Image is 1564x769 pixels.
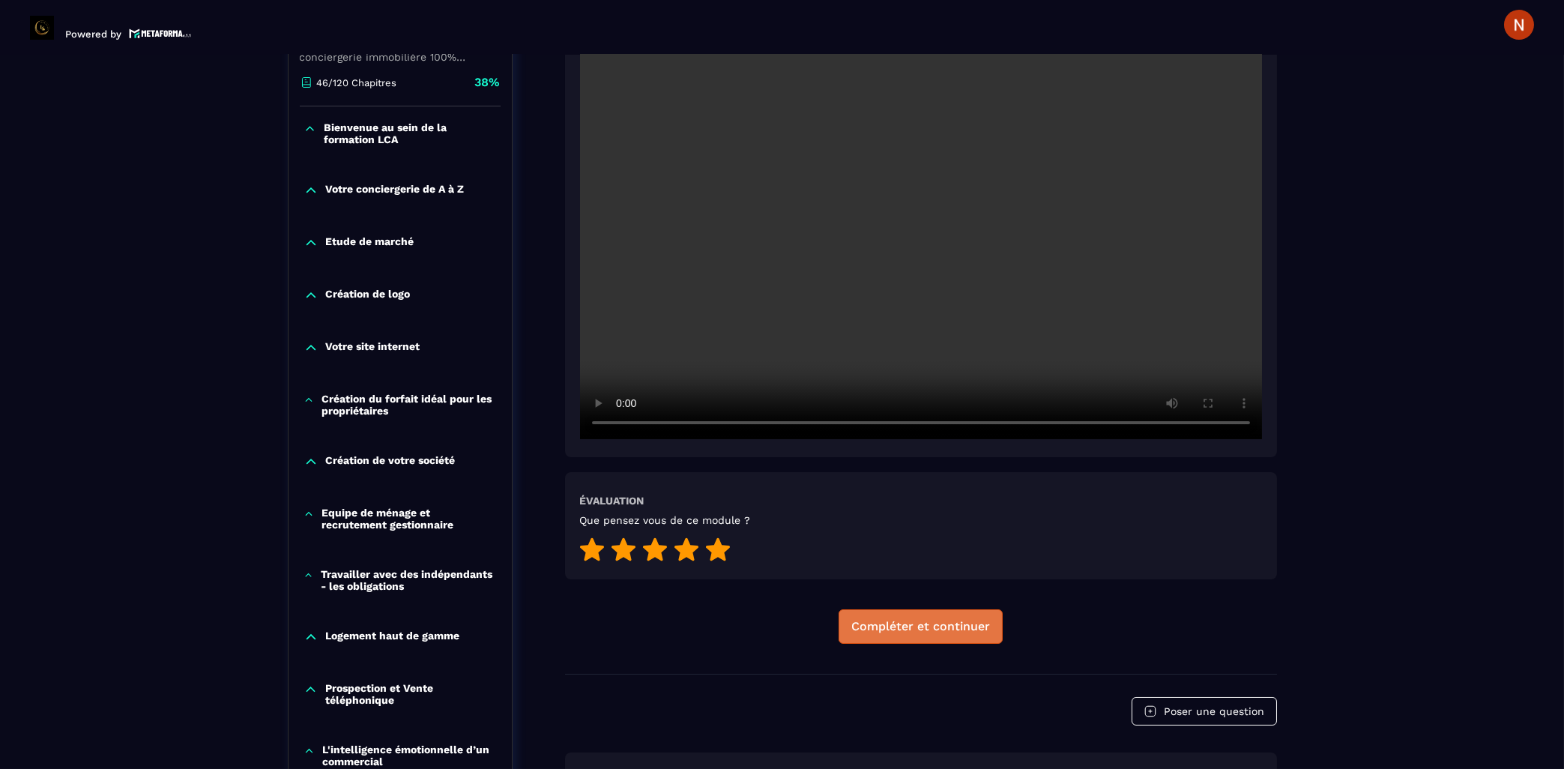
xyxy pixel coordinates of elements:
[324,121,497,145] p: Bienvenue au sein de la formation LCA
[322,744,497,768] p: L'intelligence émotionnelle d’un commercial
[1132,697,1277,726] button: Poser une question
[326,630,460,645] p: Logement haut de gamme
[580,495,644,507] h6: Évaluation
[326,288,411,303] p: Création de logo
[326,340,420,355] p: Votre site internet
[129,27,192,40] img: logo
[325,682,497,706] p: Prospection et Vente téléphonique
[321,393,496,417] p: Création du forfait idéal pour les propriétaires
[321,568,496,592] p: Travailler avec des indépendants - les obligations
[326,454,456,469] p: Création de votre société
[475,74,501,91] p: 38%
[839,609,1003,644] button: Compléter et continuer
[317,77,397,88] p: 46/120 Chapitres
[30,16,54,40] img: logo-branding
[851,619,990,634] div: Compléter et continuer
[321,507,497,531] p: Equipe de ménage et recrutement gestionnaire
[326,183,465,198] p: Votre conciergerie de A à Z
[326,235,414,250] p: Etude de marché
[580,514,751,526] h5: Que pensez vous de ce module ?
[65,28,121,40] p: Powered by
